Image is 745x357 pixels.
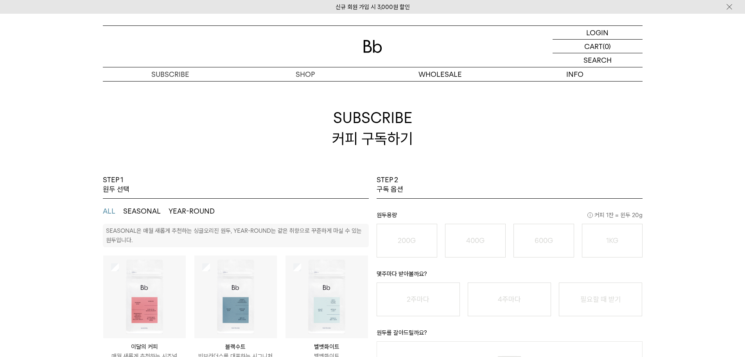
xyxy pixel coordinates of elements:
[103,342,186,352] p: 이달의 커피
[587,210,643,220] span: 커피 1잔 = 윈두 20g
[559,283,642,316] button: 필요할 때 받기
[377,269,643,283] p: 몇주마다 받아볼까요?
[103,175,129,194] p: STEP 1 원두 선택
[398,236,416,245] o: 200G
[373,67,508,81] p: WHOLESALE
[238,67,373,81] a: SHOP
[103,81,643,175] h2: SUBSCRIBE 커피 구독하기
[553,26,643,40] a: LOGIN
[336,4,410,11] a: 신규 회원 가입 시 3,000원 할인
[582,224,643,257] button: 1KG
[363,40,382,53] img: 로고
[508,67,643,81] p: INFO
[106,227,362,244] p: SEASONAL은 매월 새롭게 추천하는 싱글오리진 원두, YEAR-ROUND는 같은 취향으로 꾸준하게 마실 수 있는 원두입니다.
[377,328,643,341] p: 원두를 갈아드릴까요?
[603,40,611,53] p: (0)
[583,53,612,67] p: SEARCH
[606,236,618,245] o: 1KG
[586,26,609,39] p: LOGIN
[468,283,551,316] button: 4주마다
[584,40,603,53] p: CART
[194,256,277,338] img: 상품이미지
[377,283,460,316] button: 2주마다
[103,256,186,338] img: 상품이미지
[123,207,161,216] button: SEASONAL
[377,224,437,257] button: 200G
[535,236,553,245] o: 600G
[377,175,403,194] p: STEP 2 구독 옵션
[466,236,485,245] o: 400G
[103,67,238,81] a: SUBSCRIBE
[513,224,574,257] button: 600G
[194,342,277,352] p: 블랙수트
[285,342,368,352] p: 벨벳화이트
[103,207,115,216] button: ALL
[285,256,368,338] img: 상품이미지
[445,224,506,257] button: 400G
[377,210,643,224] p: 원두용량
[553,40,643,53] a: CART (0)
[169,207,215,216] button: YEAR-ROUND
